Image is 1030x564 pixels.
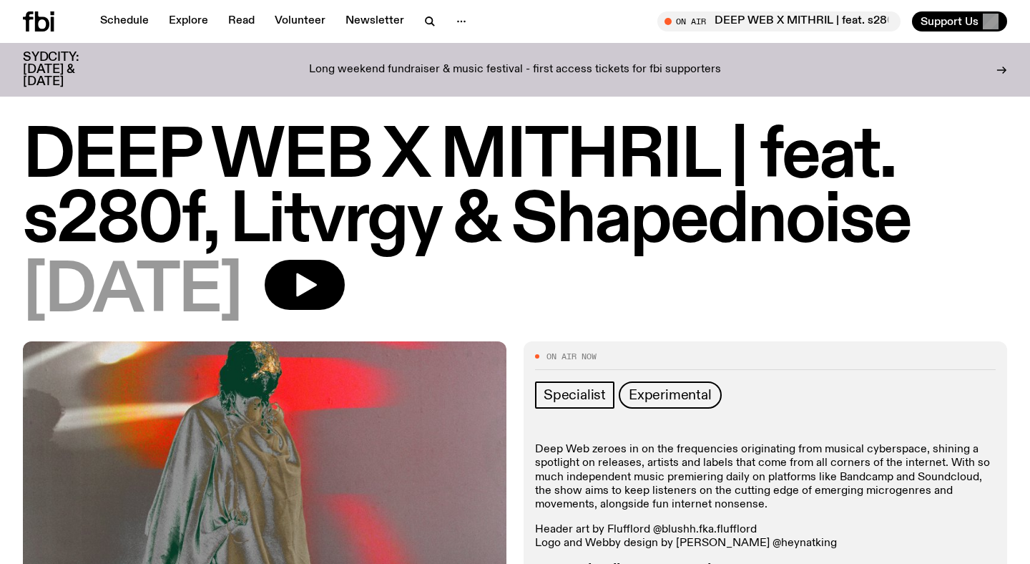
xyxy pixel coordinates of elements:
p: Long weekend fundraiser & music festival - first access tickets for fbi supporters [309,64,721,77]
button: On AirDEEP WEB X MITHRIL | feat. s280f, Litvrgy & Shapednoise [657,11,901,31]
a: Read [220,11,263,31]
p: Deep Web zeroes in on the frequencies originating from musical cyberspace, shining a spotlight on... [535,443,996,512]
span: On Air Now [546,353,597,361]
span: Support Us [921,15,978,28]
a: Specialist [535,381,614,409]
button: Support Us [912,11,1007,31]
a: Experimental [619,381,722,409]
h3: SYDCITY: [DATE] & [DATE] [23,52,114,88]
a: Explore [160,11,217,31]
a: Newsletter [337,11,413,31]
a: Schedule [92,11,157,31]
h1: DEEP WEB X MITHRIL | feat. s280f, Litvrgy & Shapednoise [23,125,1007,254]
span: [DATE] [23,260,242,324]
span: Specialist [544,387,606,403]
a: Volunteer [266,11,334,31]
span: Experimental [629,387,712,403]
p: Header art by Flufflord @blushh.fka.flufflord Logo and Webby design by [PERSON_NAME] @heynatking [535,523,996,550]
